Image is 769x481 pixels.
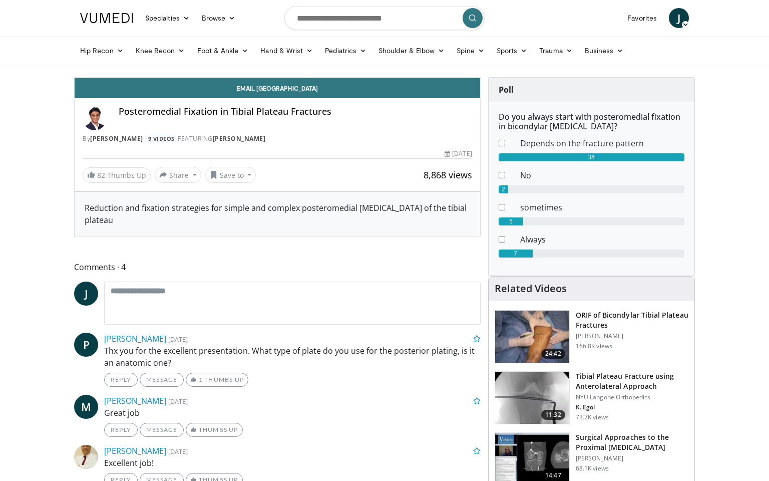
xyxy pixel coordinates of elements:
[199,376,203,383] span: 1
[576,332,688,340] p: [PERSON_NAME]
[513,233,692,246] dd: Always
[621,8,663,28] a: Favorites
[205,167,256,183] button: Save to
[254,41,319,61] a: Hand & Wrist
[372,41,451,61] a: Shoulder & Elbow
[499,153,684,161] div: 38
[513,169,692,181] dd: No
[119,106,472,117] h4: Posteromedial Fixation in Tibial Plateau Fractures
[541,410,565,420] span: 11:32
[513,201,692,213] dd: sometimes
[74,333,98,357] a: P
[145,134,178,143] a: 9 Videos
[155,167,201,183] button: Share
[168,335,188,344] small: [DATE]
[495,283,567,295] h4: Related Videos
[74,445,98,469] img: Avatar
[168,447,188,456] small: [DATE]
[104,345,481,369] p: Thx you for the excellent presentation. What type of plate do you use for the posterior plating, ...
[85,202,470,226] div: Reduction and fixation strategies for simple and complex posteromedial [MEDICAL_DATA] of the tibi...
[213,134,266,143] a: [PERSON_NAME]
[491,41,534,61] a: Sports
[576,371,688,391] h3: Tibial Plateau Fracture using Anterolateral Approach
[168,397,188,406] small: [DATE]
[495,310,688,363] a: 24:42 ORIF of Bicondylar Tibial Plateau Fractures [PERSON_NAME] 166.8K views
[140,423,184,437] a: Message
[576,454,688,462] p: [PERSON_NAME]
[83,167,151,183] a: 82 Thumbs Up
[579,41,630,61] a: Business
[191,41,255,61] a: Foot & Ankle
[499,250,533,258] div: 7
[104,333,166,344] a: [PERSON_NAME]
[104,457,481,469] p: Excellent job!
[499,112,684,131] h6: Do you always start with posteromedial fixation in bicondylar [MEDICAL_DATA]?
[576,403,688,411] p: K. Egol
[319,41,372,61] a: Pediatrics
[669,8,689,28] a: J
[495,371,688,424] a: 11:32 Tibial Plateau Fracture using Anterolateral Approach NYU Langone Orthopedics K. Egol 73.7K ...
[74,395,98,419] a: M
[83,134,472,143] div: By FEATURING
[104,445,166,456] a: [PERSON_NAME]
[74,282,98,306] a: J
[541,349,565,359] span: 24:42
[104,423,138,437] a: Reply
[499,185,509,193] div: 2
[451,41,490,61] a: Spine
[104,407,481,419] p: Great job
[576,310,688,330] h3: ORIF of Bicondylar Tibial Plateau Fractures
[284,6,485,30] input: Search topics, interventions
[499,84,514,95] strong: Poll
[196,8,242,28] a: Browse
[74,261,481,274] span: Comments 4
[80,13,133,23] img: VuMedi Logo
[499,217,523,225] div: 5
[97,170,105,180] span: 82
[533,41,579,61] a: Trauma
[74,41,130,61] a: Hip Recon
[186,423,242,437] a: Thumbs Up
[576,432,688,452] h3: Surgical Approaches to the Proximal [MEDICAL_DATA]
[445,149,472,158] div: [DATE]
[576,413,609,421] p: 73.7K views
[130,41,191,61] a: Knee Recon
[576,393,688,401] p: NYU Langone Orthopedics
[75,78,480,98] a: Email [GEOGRAPHIC_DATA]
[90,134,143,143] a: [PERSON_NAME]
[541,470,565,480] span: 14:47
[186,373,248,387] a: 1 Thumbs Up
[139,8,196,28] a: Specialties
[576,342,612,350] p: 166.8K views
[576,464,609,472] p: 68.1K views
[83,106,107,130] img: Avatar
[104,395,166,406] a: [PERSON_NAME]
[140,373,184,387] a: Message
[424,169,472,181] span: 8,868 views
[513,137,692,149] dd: Depends on the fracture pattern
[104,373,138,387] a: Reply
[495,311,569,363] img: Levy_Tib_Plat_100000366_3.jpg.150x105_q85_crop-smart_upscale.jpg
[495,372,569,424] img: 9nZFQMepuQiumqNn4xMDoxOjBzMTt2bJ.150x105_q85_crop-smart_upscale.jpg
